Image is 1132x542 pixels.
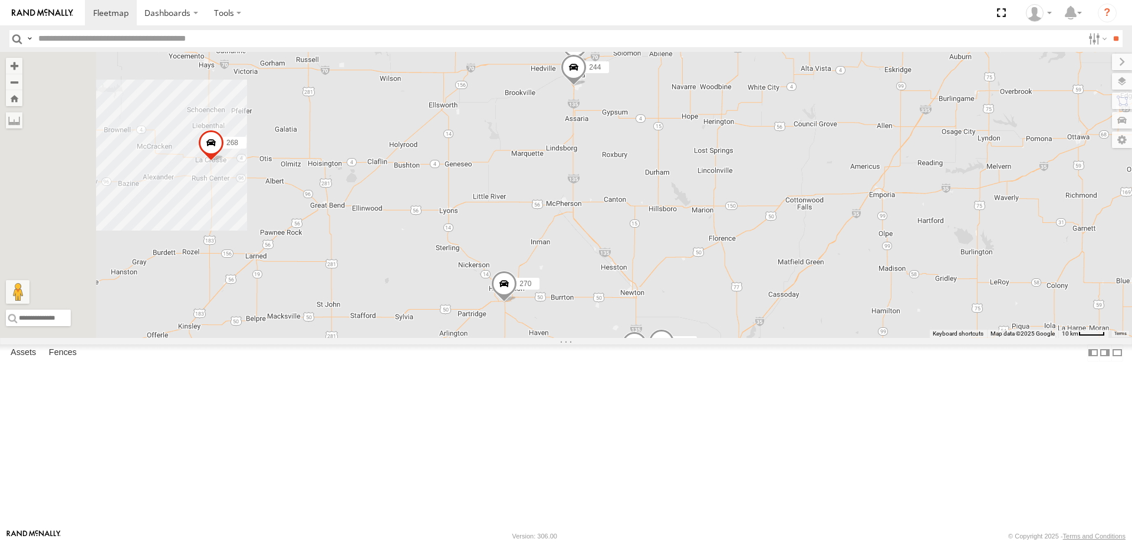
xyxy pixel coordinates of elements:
div: © Copyright 2025 - [1008,533,1126,540]
a: Terms and Conditions [1063,533,1126,540]
button: Zoom Home [6,90,22,106]
label: Hide Summary Table [1111,344,1123,362]
div: Version: 306.00 [512,533,557,540]
button: Drag Pegman onto the map to open Street View [6,280,29,304]
span: 298 [677,337,689,346]
button: Map Scale: 10 km per 41 pixels [1058,330,1108,338]
label: Map Settings [1112,132,1132,148]
div: Steve Basgall [1022,4,1056,22]
span: 10 km [1062,330,1078,337]
span: Map data ©2025 Google [990,330,1055,337]
span: 244 [589,63,601,71]
span: 268 [226,139,238,147]
button: Keyboard shortcuts [933,330,983,338]
img: rand-logo.svg [12,9,73,17]
label: Search Filter Options [1084,30,1109,47]
label: Dock Summary Table to the Left [1087,344,1099,362]
label: Dock Summary Table to the Right [1099,344,1111,362]
a: Terms (opens in new tab) [1114,331,1127,336]
a: Visit our Website [6,530,61,542]
button: Zoom in [6,58,22,74]
label: Search Query [25,30,34,47]
button: Zoom out [6,74,22,90]
span: 270 [519,280,531,288]
label: Assets [5,344,42,361]
label: Fences [43,344,83,361]
label: Measure [6,112,22,129]
i: ? [1098,4,1117,22]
